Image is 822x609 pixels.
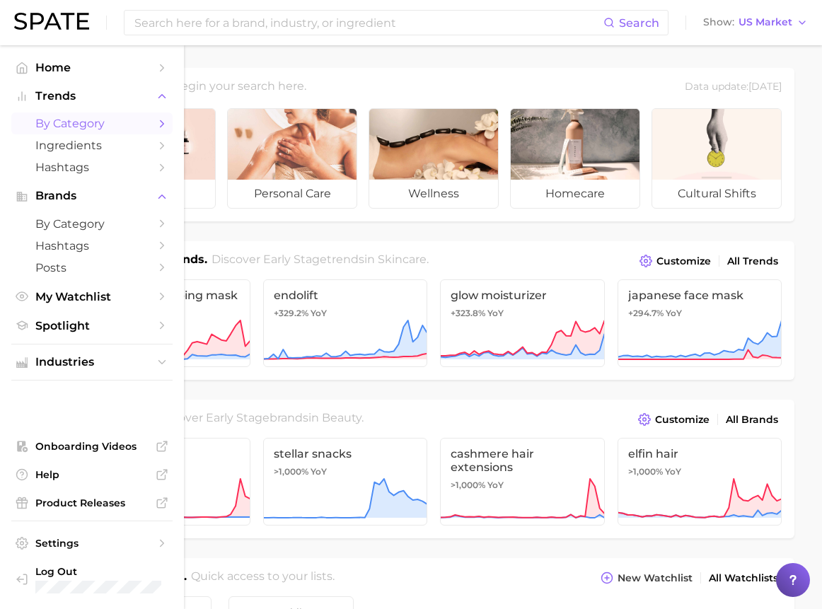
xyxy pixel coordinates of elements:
div: Data update: [DATE] [685,78,782,97]
a: Spotlight [11,315,173,337]
h2: Begin your search here. [173,78,306,97]
span: YoY [487,480,504,491]
button: ShowUS Market [700,13,811,32]
span: +329.2% [274,308,308,318]
span: endolift [274,289,417,302]
span: Brands [35,190,149,202]
span: Spotlight [35,319,149,332]
a: elfin hair>1,000% YoY [618,438,782,526]
a: All Brands [722,410,782,429]
span: YoY [487,308,504,319]
span: Hashtags [35,161,149,174]
span: japanese face mask [628,289,772,302]
span: homecare [511,180,639,208]
span: personal care [228,180,357,208]
span: elfin hair [628,447,772,460]
span: Trends [35,90,149,103]
span: Search [619,16,659,30]
button: Industries [11,352,173,373]
a: by Category [11,112,173,134]
span: >1,000% [628,466,663,477]
span: skincare [378,253,427,266]
span: Onboarding Videos [35,440,149,453]
a: All Watchlists [705,569,782,588]
a: All Trends [724,252,782,271]
a: Log out. Currently logged in with e-mail veronica_radyuk@us.amorepacific.com. [11,561,173,598]
span: beauty [322,411,361,424]
img: SPATE [14,13,89,30]
span: Log Out [35,565,229,578]
span: Industries [35,356,149,369]
span: Customize [655,414,710,426]
a: Posts [11,257,173,279]
span: cultural shifts [652,180,781,208]
span: Customize [656,255,711,267]
a: by Category [11,213,173,235]
a: glow moisturizer+323.8% YoY [440,279,605,367]
a: stellar snacks>1,000% YoY [263,438,428,526]
span: >1,000% [451,480,485,490]
a: homecare [510,108,640,209]
a: Ingredients [11,134,173,156]
span: Product Releases [35,497,149,509]
span: +323.8% [451,308,485,318]
button: Customize [635,410,713,429]
span: Hashtags [35,239,149,253]
a: Settings [11,533,173,554]
a: Hashtags [11,235,173,257]
span: My Watchlist [35,290,149,303]
span: YoY [311,308,327,319]
a: personal care [227,108,357,209]
button: New Watchlist [597,568,696,588]
button: Trends [11,86,173,107]
a: endolift+329.2% YoY [263,279,428,367]
span: by Category [35,217,149,231]
span: Discover Early Stage brands in . [154,411,364,424]
span: Discover Early Stage trends in . [212,253,429,266]
a: wellness [369,108,499,209]
span: glow moisturizer [451,289,594,302]
span: All Brands [726,414,778,426]
span: by Category [35,117,149,130]
span: YoY [666,308,682,319]
h2: Quick access to your lists. [191,568,335,588]
span: >1,000% [274,466,308,477]
span: wellness [369,180,498,208]
a: Help [11,464,173,485]
span: US Market [739,18,792,26]
a: japanese face mask+294.7% YoY [618,279,782,367]
span: Show [703,18,734,26]
a: cashmere hair extensions>1,000% YoY [440,438,605,526]
a: My Watchlist [11,286,173,308]
a: Product Releases [11,492,173,514]
span: YoY [665,466,681,477]
span: All Trends [727,255,778,267]
span: +294.7% [628,308,664,318]
input: Search here for a brand, industry, or ingredient [133,11,603,35]
span: Help [35,468,149,481]
span: All Watchlists [709,572,778,584]
button: Brands [11,185,173,207]
span: cashmere hair extensions [451,447,594,474]
a: cultural shifts [652,108,782,209]
span: stellar snacks [274,447,417,460]
span: Ingredients [35,139,149,152]
span: Settings [35,537,149,550]
span: Home [35,61,149,74]
a: Home [11,57,173,79]
button: Customize [636,251,714,271]
span: Posts [35,261,149,274]
a: Hashtags [11,156,173,178]
a: Onboarding Videos [11,436,173,457]
span: New Watchlist [618,572,693,584]
span: YoY [311,466,327,477]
